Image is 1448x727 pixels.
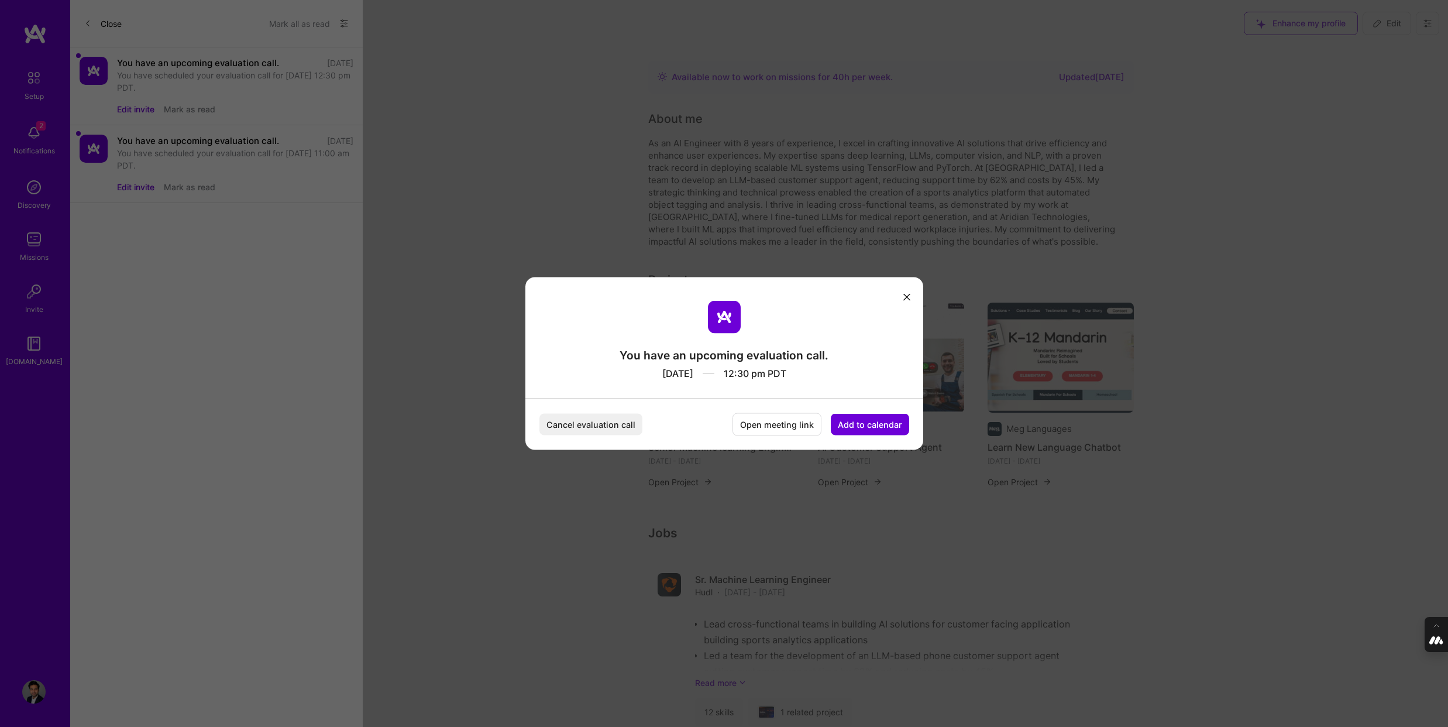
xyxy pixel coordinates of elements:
img: aTeam logo [708,301,741,334]
i: icon Close [903,293,910,300]
div: [DATE] 12:30 pm PDT [620,363,828,380]
button: Open meeting link [732,413,821,436]
div: modal [525,277,923,450]
button: Cancel evaluation call [539,414,642,435]
button: Add to calendar [831,414,909,435]
div: You have an upcoming evaluation call. [620,348,828,363]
